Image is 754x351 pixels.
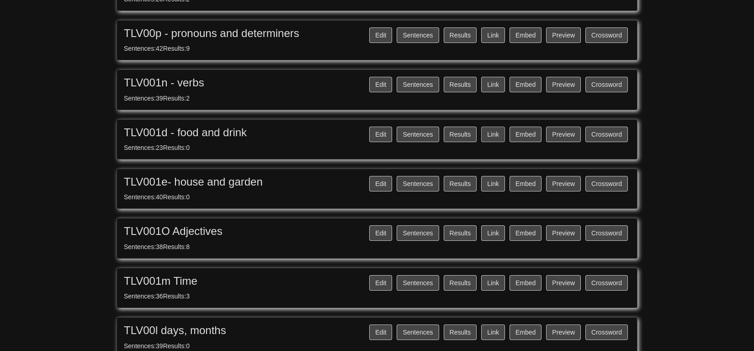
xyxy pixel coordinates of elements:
a: Preview [546,225,581,241]
h3: TLV00l days, months [124,324,630,336]
button: Embed [510,27,542,43]
button: Link [481,127,505,142]
button: Results [444,275,477,291]
button: Crossword [585,127,628,142]
div: Sentences: 39 Results: 2 [124,94,630,103]
button: Link [481,27,505,43]
button: Embed [510,127,542,142]
button: Crossword [585,275,628,291]
button: Results [444,324,477,340]
button: Edit [369,77,392,92]
button: Crossword [585,324,628,340]
button: Crossword [585,77,628,92]
button: Results [444,225,477,241]
h3: TLV001O Adjectives [124,225,630,237]
button: Sentences [397,176,439,191]
button: Sentences [397,275,439,291]
div: Sentences: 42 Results: 9 [124,44,630,53]
button: Sentences [397,27,439,43]
button: Embed [510,324,542,340]
button: Link [481,324,505,340]
button: Edit [369,176,392,191]
h3: TLV001n - verbs [124,77,630,89]
h3: TLV001e- house and garden [124,176,630,188]
button: Link [481,77,505,92]
button: Edit [369,275,392,291]
button: Embed [510,225,542,241]
a: Preview [546,127,581,142]
a: Preview [546,324,581,340]
button: Embed [510,176,542,191]
button: Edit [369,27,392,43]
h3: TLV00p - pronouns and determiners [124,27,630,39]
div: Sentences: 38 Results: 8 [124,242,630,251]
button: Sentences [397,127,439,142]
button: Results [444,27,477,43]
button: Sentences [397,225,439,241]
h3: TLV001d - food and drink [124,127,630,138]
a: Preview [546,77,581,92]
a: Preview [546,275,581,291]
button: Crossword [585,176,628,191]
h3: TLV001m Time [124,275,630,287]
button: Embed [510,275,542,291]
a: Preview [546,176,581,191]
button: Edit [369,127,392,142]
button: Embed [510,77,542,92]
div: Sentences: 36 Results: 3 [124,292,630,301]
div: Sentences: 40 Results: 0 [124,192,630,202]
button: Link [481,275,505,291]
button: Results [444,77,477,92]
button: Sentences [397,324,439,340]
button: Crossword [585,225,628,241]
button: Results [444,127,477,142]
a: Preview [546,27,581,43]
div: Sentences: 39 Results: 0 [124,341,630,351]
div: Sentences: 23 Results: 0 [124,143,630,152]
button: Link [481,225,505,241]
button: Edit [369,225,392,241]
button: Crossword [585,27,628,43]
button: Sentences [397,77,439,92]
button: Edit [369,324,392,340]
button: Link [481,176,505,191]
button: Results [444,176,477,191]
